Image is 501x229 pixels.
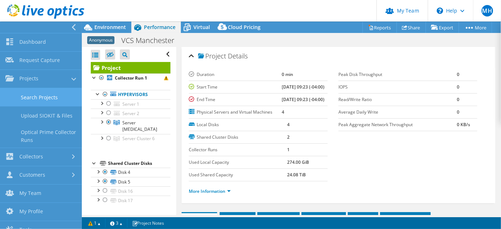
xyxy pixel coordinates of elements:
[287,134,290,140] b: 2
[189,71,282,78] label: Duration
[91,168,170,177] a: Disk 4
[261,214,296,221] span: Inventory
[457,96,460,102] b: 0
[287,121,290,128] b: 4
[122,101,139,107] span: Server 1
[198,53,226,60] span: Project
[122,135,155,142] span: Server Cluster 6
[189,159,287,166] label: Used Local Capacity
[338,121,457,128] label: Peak Aggregate Network Throughput
[144,24,175,30] span: Performance
[362,22,397,33] a: Reports
[189,96,282,103] label: End Time
[91,177,170,186] a: Disk 5
[482,5,493,16] span: MH
[457,71,460,77] b: 0
[287,147,290,153] b: 1
[108,159,170,168] div: Shared Cluster Disks
[189,134,287,141] label: Shared Cluster Disks
[189,109,282,116] label: Physical Servers and Virtual Machines
[87,36,114,44] span: Anonymous
[457,84,460,90] b: 0
[282,96,325,102] b: [DATE] 09:23 (-04:00)
[457,109,460,115] b: 0
[189,146,287,153] label: Collector Runs
[91,134,170,143] a: Server Cluster 6
[189,171,287,178] label: Used Shared Capacity
[397,22,426,33] a: Share
[91,90,170,99] a: Hypervisors
[338,109,457,116] label: Average Daily Write
[94,24,126,30] span: Environment
[122,110,139,116] span: Server 2
[223,214,252,221] span: Servers
[426,22,459,33] a: Export
[91,118,170,134] a: Server Cluster 5
[91,186,170,196] a: Disk 16
[189,188,231,194] a: More Information
[459,22,492,33] a: More
[105,219,127,228] a: 3
[127,219,169,228] a: Project Notes
[384,214,427,221] span: Cluster Disks
[118,37,186,44] h1: VCS Manchester
[437,8,443,14] svg: \n
[282,71,294,77] b: 0 min
[338,84,457,91] label: IOPS
[338,96,457,103] label: Read/Write Ratio
[185,214,214,221] span: Graphs
[287,172,306,178] b: 24.08 TiB
[189,84,282,91] label: Start Time
[351,214,375,221] span: Disks
[282,109,285,115] b: 4
[338,71,457,78] label: Peak Disk Throughput
[83,219,106,228] a: 1
[282,84,325,90] b: [DATE] 09:23 (-04:00)
[91,73,170,83] a: Collector Run 1
[91,62,170,73] a: Project
[189,121,287,128] label: Local Disks
[193,24,210,30] span: Virtual
[91,109,170,118] a: Server 2
[228,52,248,60] span: Details
[305,214,342,221] span: Hypervisor
[115,75,147,81] b: Collector Run 1
[457,121,470,128] b: 0 KB/s
[228,24,261,30] span: Cloud Pricing
[287,159,309,165] b: 274.00 GiB
[122,120,157,132] span: Server [MEDICAL_DATA]
[91,196,170,205] a: Disk 17
[91,99,170,109] a: Server 1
